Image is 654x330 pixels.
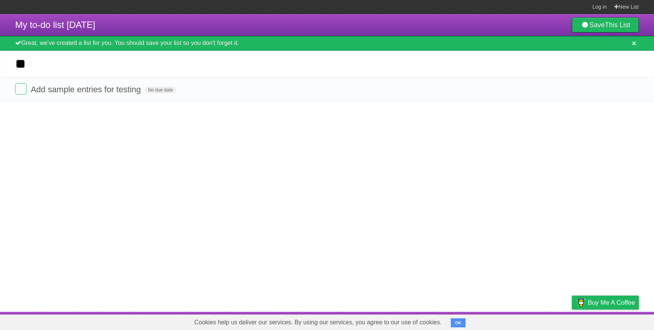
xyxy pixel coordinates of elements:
[588,296,635,309] span: Buy me a coffee
[572,296,639,310] a: Buy me a coffee
[187,315,449,330] span: Cookies help us deliver our services. By using our services, you agree to our use of cookies.
[31,85,143,94] span: Add sample entries for testing
[562,314,582,328] a: Privacy
[451,318,466,327] button: OK
[536,314,553,328] a: Terms
[572,17,639,33] a: SaveThis List
[576,296,586,309] img: Buy me a coffee
[15,83,26,95] label: Done
[496,314,527,328] a: Developers
[15,20,95,30] span: My to-do list [DATE]
[471,314,487,328] a: About
[605,21,630,29] b: This List
[591,314,639,328] a: Suggest a feature
[145,87,176,93] span: No due date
